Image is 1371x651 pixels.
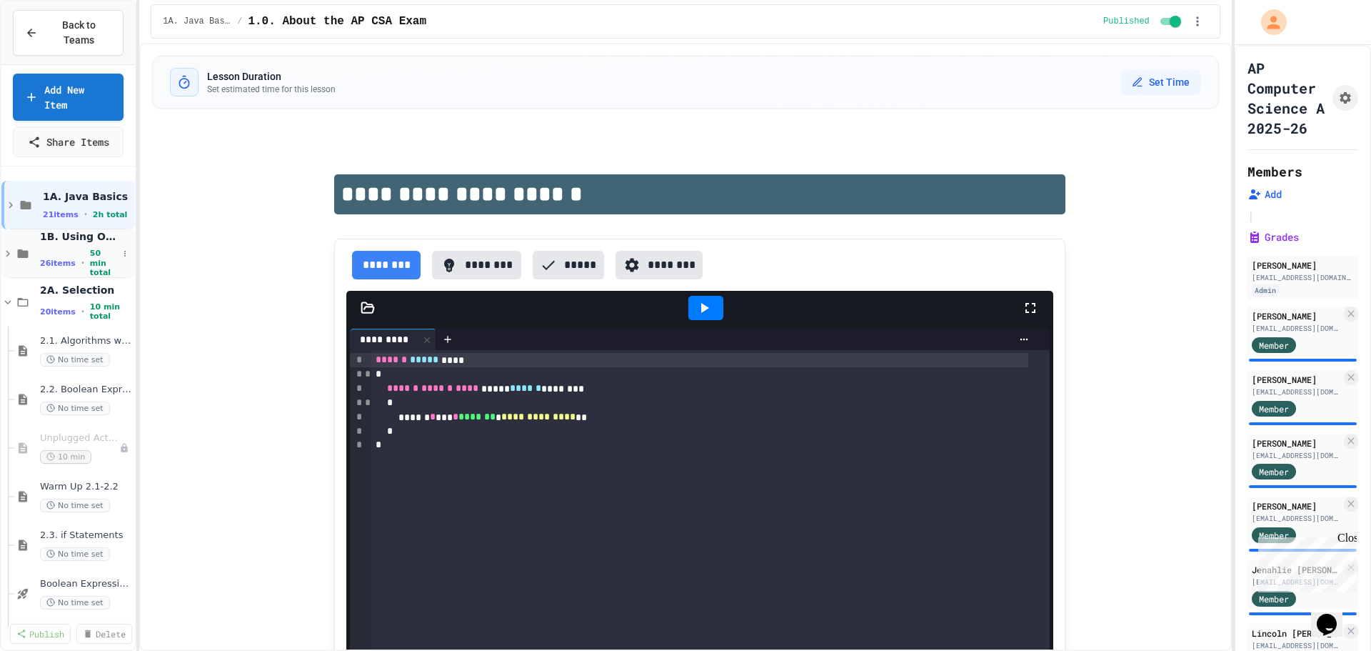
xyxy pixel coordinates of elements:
[6,6,99,91] div: Chat with us now!Close
[10,624,71,644] a: Publish
[1252,323,1341,334] div: [EMAIL_ADDRESS][DOMAIN_NAME]
[1247,230,1299,244] button: Grades
[40,578,132,590] span: Boolean Expressions - Quiz
[163,16,231,27] span: 1A. Java Basics
[1252,513,1341,524] div: [EMAIL_ADDRESS][DOMAIN_NAME]
[118,247,132,261] button: More options
[1246,6,1290,39] div: My Account
[1252,437,1341,449] div: [PERSON_NAME]
[90,302,132,321] span: 10 min total
[1259,339,1289,352] span: Member
[1252,387,1341,397] div: [EMAIL_ADDRESS][DOMAIN_NAME]
[90,249,118,277] span: 50 min total
[40,402,110,415] span: No time set
[40,230,118,243] span: 1B. Using Objects
[13,126,124,157] a: Share Items
[1252,577,1341,587] div: [EMAIL_ADDRESS][DOMAIN_NAME]
[237,16,242,27] span: /
[40,481,132,493] span: Warm Up 2.1-2.2
[40,530,132,542] span: 2.3. if Statements
[43,190,132,203] span: 1A. Java Basics
[1252,500,1341,512] div: [PERSON_NAME]
[1103,13,1184,30] div: Content is published and visible to students
[119,443,129,453] div: Unpublished
[1247,161,1302,182] h2: Members
[1252,627,1341,640] div: Lincoln [PERSON_NAME]
[1332,85,1358,111] button: Assignment Settings
[207,84,336,95] p: Set estimated time for this lesson
[1259,592,1289,605] span: Member
[40,547,110,561] span: No time set
[40,450,91,464] span: 10 min
[1120,69,1201,95] button: Set Time
[40,384,132,396] span: 2.2. Boolean Expressions
[40,596,110,610] span: No time set
[1252,563,1341,576] div: Jenahlie [PERSON_NAME]
[40,432,119,444] span: Unplugged Activity - if Statements
[13,74,124,121] a: Add New Item
[1247,58,1327,138] h1: AP Computer Science A 2025-26
[84,209,87,220] span: •
[248,13,426,30] span: 1.0. About the AP CSA Exam
[1259,529,1289,542] span: Member
[1247,207,1255,224] span: |
[40,307,76,317] span: 20 items
[1252,284,1279,297] div: Admin
[1259,402,1289,415] span: Member
[1311,594,1357,637] iframe: chat widget
[1252,309,1341,322] div: [PERSON_NAME]
[93,210,128,219] span: 2h total
[46,18,111,48] span: Back to Teams
[1252,259,1354,272] div: [PERSON_NAME]
[40,353,110,367] span: No time set
[1252,640,1341,651] div: [EMAIL_ADDRESS][DOMAIN_NAME]
[40,259,76,268] span: 26 items
[43,210,79,219] span: 21 items
[40,499,110,512] span: No time set
[1252,373,1341,386] div: [PERSON_NAME]
[81,257,84,269] span: •
[81,306,84,317] span: •
[13,10,124,56] button: Back to Teams
[40,335,132,347] span: 2.1. Algorithms with Selection and Repetition
[40,284,132,297] span: 2A. Selection
[1247,187,1282,202] button: Add
[1252,272,1354,283] div: [EMAIL_ADDRESS][DOMAIN_NAME]
[76,624,132,644] a: Delete
[1259,465,1289,478] span: Member
[1252,450,1341,461] div: [EMAIL_ADDRESS][DOMAIN_NAME]
[1252,532,1357,592] iframe: chat widget
[1103,16,1150,27] span: Published
[207,69,336,84] h3: Lesson Duration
